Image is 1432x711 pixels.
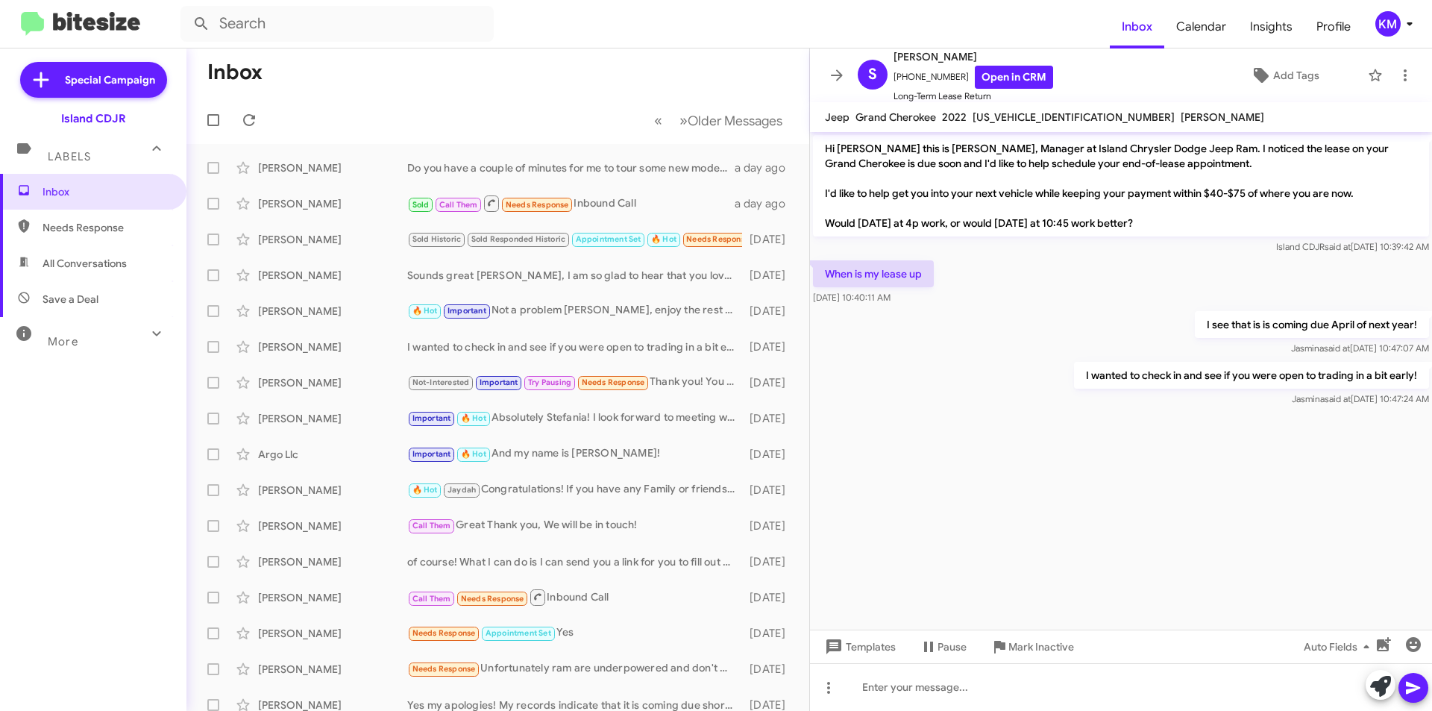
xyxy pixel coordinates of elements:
[407,588,742,607] div: Inbound Call
[942,110,967,124] span: 2022
[810,633,908,660] button: Templates
[813,292,891,303] span: [DATE] 10:40:11 AM
[258,554,407,569] div: [PERSON_NAME]
[646,105,791,136] nav: Page navigation example
[439,200,478,210] span: Call Them
[742,554,797,569] div: [DATE]
[735,160,797,175] div: a day ago
[407,481,742,498] div: Congratulations! If you have any Family or friends to refer us to That will be greatly Appreciated!
[582,378,645,387] span: Needs Response
[258,483,407,498] div: [PERSON_NAME]
[1363,11,1416,37] button: KM
[1273,62,1319,89] span: Add Tags
[180,6,494,42] input: Search
[651,234,676,244] span: 🔥 Hot
[742,483,797,498] div: [DATE]
[412,664,476,674] span: Needs Response
[20,62,167,98] a: Special Campaign
[258,339,407,354] div: [PERSON_NAME]
[868,63,877,87] span: S
[686,234,750,244] span: Needs Response
[813,260,934,287] p: When is my lease up
[412,449,451,459] span: Important
[1110,5,1164,48] a: Inbox
[258,626,407,641] div: [PERSON_NAME]
[742,304,797,319] div: [DATE]
[407,374,742,391] div: Thank you! You do the same!
[1195,311,1429,338] p: I see that is is coming due April of next year!
[908,633,979,660] button: Pause
[938,633,967,660] span: Pause
[975,66,1053,89] a: Open in CRM
[258,447,407,462] div: Argo Llc
[461,594,524,604] span: Needs Response
[258,196,407,211] div: [PERSON_NAME]
[1291,342,1429,354] span: Jasmina [DATE] 10:47:07 AM
[407,554,742,569] div: of course! What I can do is I can send you a link for you to fill out since I haven't seen the ca...
[528,378,571,387] span: Try Pausing
[486,628,551,638] span: Appointment Set
[1181,110,1264,124] span: [PERSON_NAME]
[671,105,791,136] button: Next
[679,111,688,130] span: »
[407,160,735,175] div: Do you have a couple of minutes for me to tour some new models, we can go over some new leases, a...
[1238,5,1304,48] a: Insights
[407,231,742,248] div: Hey [PERSON_NAME] just as a heads up. The jeep I have has a lease until 11/2026. Just don't want ...
[258,375,407,390] div: [PERSON_NAME]
[1324,342,1350,354] span: said at
[61,111,126,126] div: Island CDJR
[407,268,742,283] div: Sounds great [PERSON_NAME], I am so glad to hear that you love it! If you would like, we could co...
[742,411,797,426] div: [DATE]
[742,519,797,533] div: [DATE]
[1008,633,1074,660] span: Mark Inactive
[894,48,1053,66] span: [PERSON_NAME]
[412,594,451,604] span: Call Them
[1304,633,1375,660] span: Auto Fields
[742,590,797,605] div: [DATE]
[258,662,407,677] div: [PERSON_NAME]
[412,378,470,387] span: Not-Interested
[688,113,782,129] span: Older Messages
[447,485,476,495] span: Jaydah
[645,105,671,136] button: Previous
[412,485,438,495] span: 🔥 Hot
[973,110,1175,124] span: [US_VEHICLE_IDENTIFICATION_NUMBER]
[43,256,127,271] span: All Conversations
[412,628,476,638] span: Needs Response
[43,292,98,307] span: Save a Deal
[1304,5,1363,48] a: Profile
[1276,241,1429,252] span: Island CDJR [DATE] 10:39:42 AM
[407,410,742,427] div: Absolutely Stefania! I look forward to meeting with you then!
[48,150,91,163] span: Labels
[407,660,742,677] div: Unfortunately ram are underpowered and don't want to give up my 8 cylinder for a 6 big truck smal...
[1375,11,1401,37] div: KM
[43,184,169,199] span: Inbox
[412,200,430,210] span: Sold
[1074,362,1429,389] p: I wanted to check in and see if you were open to trading in a bit early!
[979,633,1086,660] button: Mark Inactive
[258,160,407,175] div: [PERSON_NAME]
[506,200,569,210] span: Needs Response
[258,590,407,605] div: [PERSON_NAME]
[742,447,797,462] div: [DATE]
[412,413,451,423] span: Important
[407,445,742,463] div: And my name is [PERSON_NAME]!
[1164,5,1238,48] a: Calendar
[471,234,566,244] span: Sold Responded Historic
[207,60,263,84] h1: Inbox
[742,268,797,283] div: [DATE]
[258,268,407,283] div: [PERSON_NAME]
[43,220,169,235] span: Needs Response
[742,626,797,641] div: [DATE]
[576,234,641,244] span: Appointment Set
[1208,62,1360,89] button: Add Tags
[412,306,438,316] span: 🔥 Hot
[813,135,1429,237] p: Hi [PERSON_NAME] this is [PERSON_NAME], Manager at Island Chrysler Dodge Jeep Ram. I noticed the ...
[447,306,486,316] span: Important
[461,413,486,423] span: 🔥 Hot
[855,110,936,124] span: Grand Cherokee
[480,378,518,387] span: Important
